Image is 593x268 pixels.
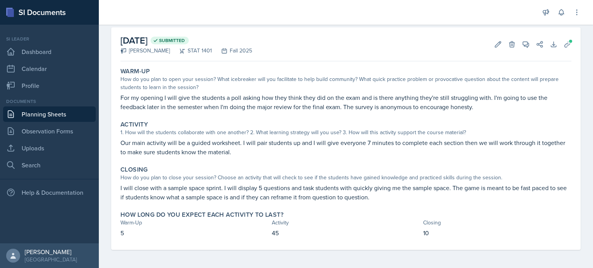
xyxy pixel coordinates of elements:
[272,219,420,227] div: Activity
[120,121,148,128] label: Activity
[159,37,185,44] span: Submitted
[120,183,571,202] p: I will close with a sample space sprint. I will display 5 questions and task students with quickl...
[170,47,212,55] div: STAT 1401
[120,166,148,174] label: Closing
[3,123,96,139] a: Observation Forms
[120,47,170,55] div: [PERSON_NAME]
[3,78,96,93] a: Profile
[3,140,96,156] a: Uploads
[120,67,150,75] label: Warm-Up
[3,44,96,59] a: Dashboard
[3,157,96,173] a: Search
[25,248,77,256] div: [PERSON_NAME]
[3,35,96,42] div: Si leader
[120,34,252,47] h2: [DATE]
[212,47,252,55] div: Fall 2025
[120,174,571,182] div: How do you plan to close your session? Choose an activity that will check to see if the students ...
[3,106,96,122] a: Planning Sheets
[3,61,96,76] a: Calendar
[120,138,571,157] p: Our main activity will be a guided worksheet. I will pair students up and I will give everyone 7 ...
[423,228,571,238] p: 10
[3,185,96,200] div: Help & Documentation
[120,75,571,91] div: How do you plan to open your session? What icebreaker will you facilitate to help build community...
[120,128,571,137] div: 1. How will the students collaborate with one another? 2. What learning strategy will you use? 3....
[272,228,420,238] p: 45
[423,219,571,227] div: Closing
[3,98,96,105] div: Documents
[120,219,269,227] div: Warm-Up
[120,93,571,111] p: For my opening I will give the students a poll asking how they think they did on the exam and is ...
[120,228,269,238] p: 5
[25,256,77,263] div: [GEOGRAPHIC_DATA]
[120,211,283,219] label: How long do you expect each activity to last?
